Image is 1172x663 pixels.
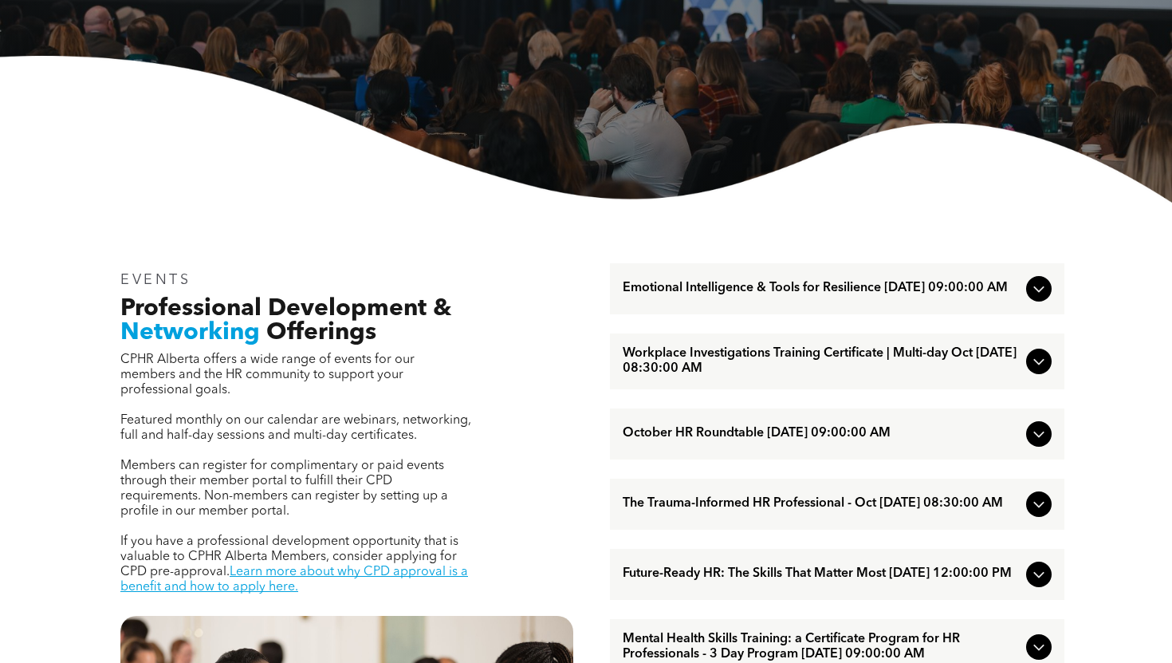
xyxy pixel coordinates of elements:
[120,297,451,321] span: Professional Development &
[623,632,1020,662] span: Mental Health Skills Training: a Certificate Program for HR Professionals - 3 Day Program [DATE] ...
[266,321,376,345] span: Offerings
[623,566,1020,582] span: Future-Ready HR: The Skills That Matter Most [DATE] 12:00:00 PM
[623,426,1020,441] span: October HR Roundtable [DATE] 09:00:00 AM
[120,414,471,442] span: Featured monthly on our calendar are webinars, networking, full and half-day sessions and multi-d...
[120,460,448,518] span: Members can register for complimentary or paid events through their member portal to fulfill thei...
[120,321,260,345] span: Networking
[623,496,1020,511] span: The Trauma-Informed HR Professional - Oct [DATE] 08:30:00 AM
[623,346,1020,377] span: Workplace Investigations Training Certificate | Multi-day Oct [DATE] 08:30:00 AM
[623,281,1020,296] span: Emotional Intelligence & Tools for Resilience [DATE] 09:00:00 AM
[120,353,415,397] span: CPHR Alberta offers a wide range of events for our members and the HR community to support your p...
[120,566,468,594] a: Learn more about why CPD approval is a benefit and how to apply here.
[120,273,191,287] span: EVENTS
[120,535,458,578] span: If you have a professional development opportunity that is valuable to CPHR Alberta Members, cons...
